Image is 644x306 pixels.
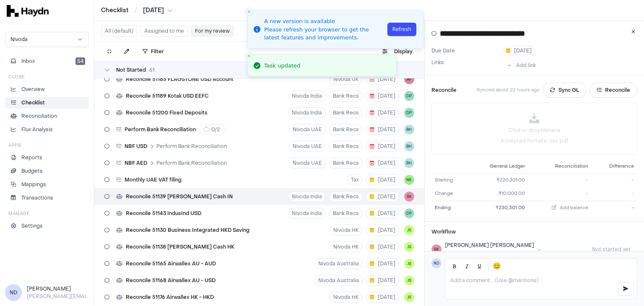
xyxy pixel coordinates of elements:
[143,6,164,15] span: [DATE]
[404,124,414,135] button: BH
[431,244,441,254] span: SK
[474,260,486,272] button: Underline (Ctrl+U)
[366,141,399,152] button: [DATE]
[366,124,399,135] button: [DATE]
[366,91,399,101] button: [DATE]
[140,26,188,36] button: Assigned to me
[126,294,214,301] span: Reconcile 51176 Airwallex HK - HKD
[116,67,146,73] span: Not Started
[366,275,399,286] button: [DATE]
[449,260,460,272] button: Bold (Ctrl+B)
[366,174,399,185] button: [DATE]
[404,292,414,302] span: JS
[491,260,503,272] button: 😊
[191,26,234,36] button: For my review
[370,260,395,267] span: [DATE]
[245,52,253,60] button: Close toast
[288,91,326,101] button: Nivoda India
[404,275,414,285] button: JS
[589,83,637,98] button: Reconcile
[125,126,196,133] span: Perform Bank Reconciliation
[125,160,147,166] span: NBF AED
[404,208,414,218] button: DP
[21,57,35,65] span: Inbox
[330,225,363,236] button: Nivoda HK
[509,127,560,134] p: Click or drop file here
[264,61,300,70] div: Task updated
[560,205,588,211] span: Add balance
[8,210,29,217] h3: Manage
[21,181,46,188] p: Mappings
[288,107,326,118] button: Nivoda India
[330,74,363,85] button: Nivoda UK
[126,193,233,200] span: Reconcile 51139 [PERSON_NAME] Cash IN
[404,158,414,168] button: BH
[5,179,89,190] a: Mappings
[314,258,363,269] button: Nivoda Australia
[329,191,363,202] button: Bank Recs
[156,143,227,150] span: Perform Bank Reconciliation
[21,99,45,106] p: Checklist
[329,107,363,118] button: Bank Recs
[366,292,399,303] button: [DATE]
[7,5,49,17] img: svg+xml,%3c
[404,175,414,185] span: NK
[404,192,414,202] button: SK
[431,86,457,94] h3: Reconcile
[586,190,588,197] span: -
[370,227,395,233] span: [DATE]
[101,6,129,15] a: Checklist
[5,152,89,163] a: Reports
[431,173,467,187] td: Starting
[5,83,89,95] a: Overview
[330,292,363,303] button: Nivoda HK
[501,137,568,144] p: Accepted formats: .csv,.pdf
[404,91,414,101] button: DP
[471,205,525,212] div: ₹230,301.00
[126,93,209,99] span: Reconcile 51189 Kotak USD EEFC
[585,246,637,253] span: Not started yet
[5,284,22,301] span: ND
[125,176,182,183] span: Monthly UAE VAT filing
[264,17,385,26] div: A new version is available
[366,107,399,118] button: [DATE]
[75,57,85,65] span: 54
[8,142,21,148] h3: Apps
[126,277,216,284] span: Reconcile 51168 Airwallex AU - USD
[404,242,414,252] span: JS
[461,260,473,272] button: Italic (Ctrl+I)
[404,259,414,269] button: JS
[632,205,634,211] span: -
[126,227,249,233] span: Reconcile 51130 Business Integrated HKD Saving
[592,160,637,173] th: Difference
[445,242,534,249] div: [PERSON_NAME] [PERSON_NAME]
[445,250,534,257] div: Assignee
[133,6,139,14] span: /
[329,158,363,169] button: Bank Recs
[431,201,467,215] td: Ending
[5,124,89,135] a: Flux Analysis
[586,177,588,183] span: -
[506,47,532,54] span: [DATE]
[543,83,586,98] button: Sync GL
[143,6,172,15] button: [DATE]
[431,258,441,268] span: ND
[366,241,399,252] button: [DATE]
[329,208,363,219] button: Bank Recs
[631,177,634,183] span: -
[366,225,399,236] button: [DATE]
[288,208,326,219] button: Nivoda India
[126,260,216,267] span: Reconcile 51165 Airwallex AU - AUD
[477,87,540,94] p: Synced about 22 hours ago
[431,47,499,54] label: Due Date
[347,174,363,185] button: Tax
[21,194,53,202] p: Transactions
[404,225,414,235] button: JS
[27,293,89,300] p: [PERSON_NAME][EMAIL_ADDRESS][DOMAIN_NAME]
[21,126,53,133] p: Flux Analysis
[631,190,634,197] span: -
